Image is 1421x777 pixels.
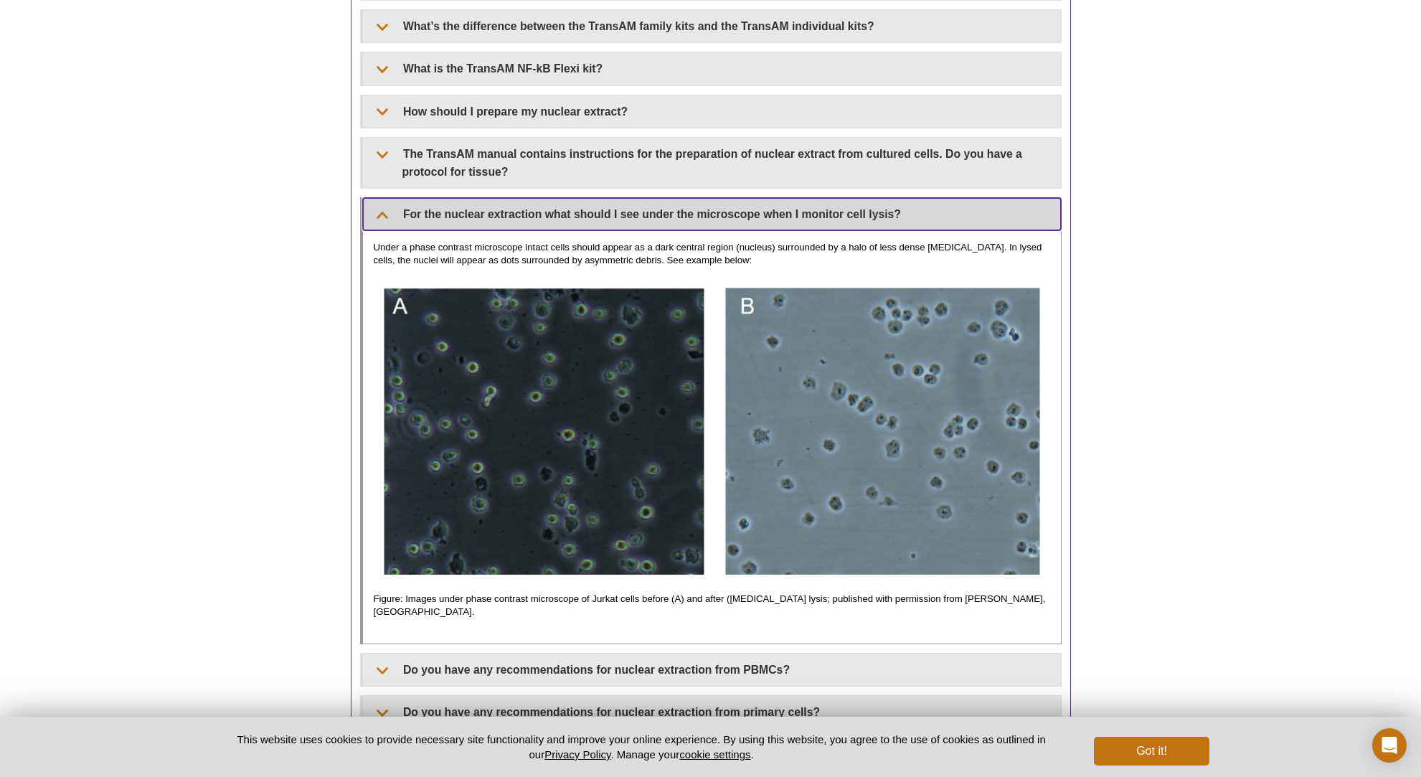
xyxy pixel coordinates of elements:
p: Under a phase contrast microscope intact cells should appear as a dark central region (nucleus) s... [374,241,1050,267]
summary: The TransAM manual contains instructions for the preparation of nuclear extract from cultured cel... [363,138,1061,188]
summary: For the nuclear extraction what should I see under the microscope when I monitor cell lysis? [363,198,1061,230]
a: Privacy Policy [544,748,610,760]
p: Figure: Images under phase contrast microscope of Jurkat cells before (A) and after ([MEDICAL_DAT... [374,593,1050,618]
p: This website uses cookies to provide necessary site functionality and improve your online experie... [212,732,1071,762]
button: Got it! [1094,737,1209,766]
summary: What is the TransAM NF-kB Flexi kit? [363,52,1061,85]
button: cookie settings [679,748,750,760]
summary: What’s the difference between the TransAM family kits and the TransAM individual kits? [363,10,1061,42]
img: Cell lysis [374,281,1050,575]
summary: Do you have any recommendations for nuclear extraction from primary cells? [363,696,1061,728]
summary: Do you have any recommendations for nuclear extraction from PBMCs? [363,654,1061,686]
div: Open Intercom Messenger [1372,728,1407,763]
summary: How should I prepare my nuclear extract? [363,95,1061,128]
